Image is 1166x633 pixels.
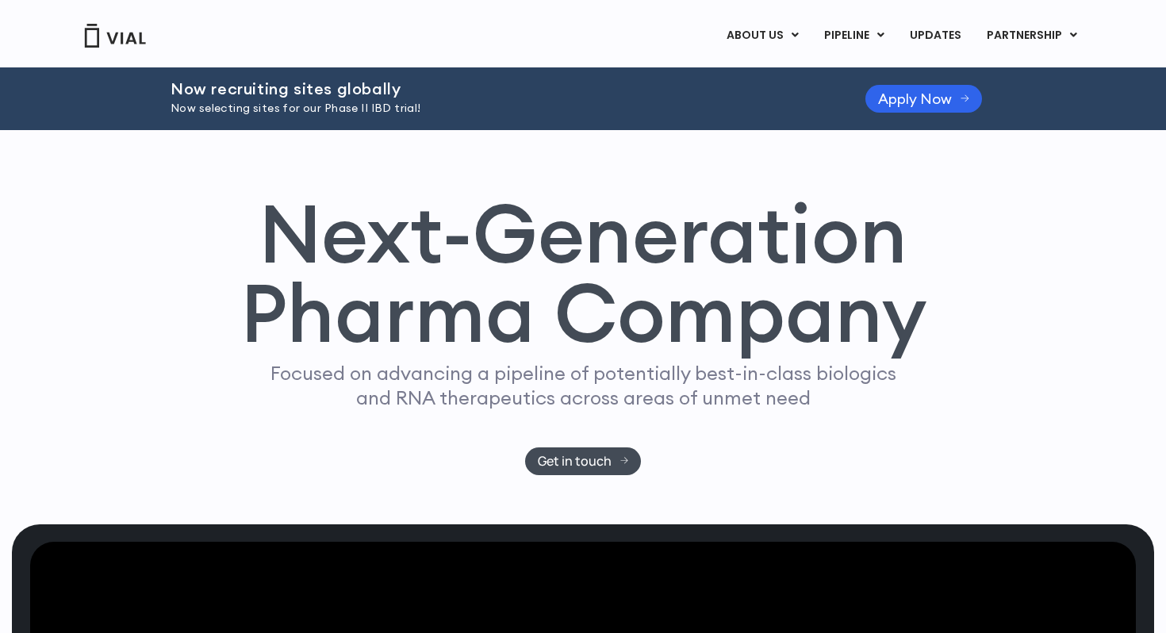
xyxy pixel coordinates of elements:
[263,361,903,410] p: Focused on advancing a pipeline of potentially best-in-class biologics and RNA therapeutics acros...
[974,22,1090,49] a: PARTNERSHIPMenu Toggle
[865,85,982,113] a: Apply Now
[878,93,952,105] span: Apply Now
[714,22,811,49] a: ABOUT USMenu Toggle
[811,22,896,49] a: PIPELINEMenu Toggle
[897,22,973,49] a: UPDATES
[83,24,147,48] img: Vial Logo
[171,80,826,98] h2: Now recruiting sites globally
[538,455,612,467] span: Get in touch
[240,194,926,354] h1: Next-Generation Pharma Company
[171,100,826,117] p: Now selecting sites for our Phase II IBD trial!
[525,447,642,475] a: Get in touch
